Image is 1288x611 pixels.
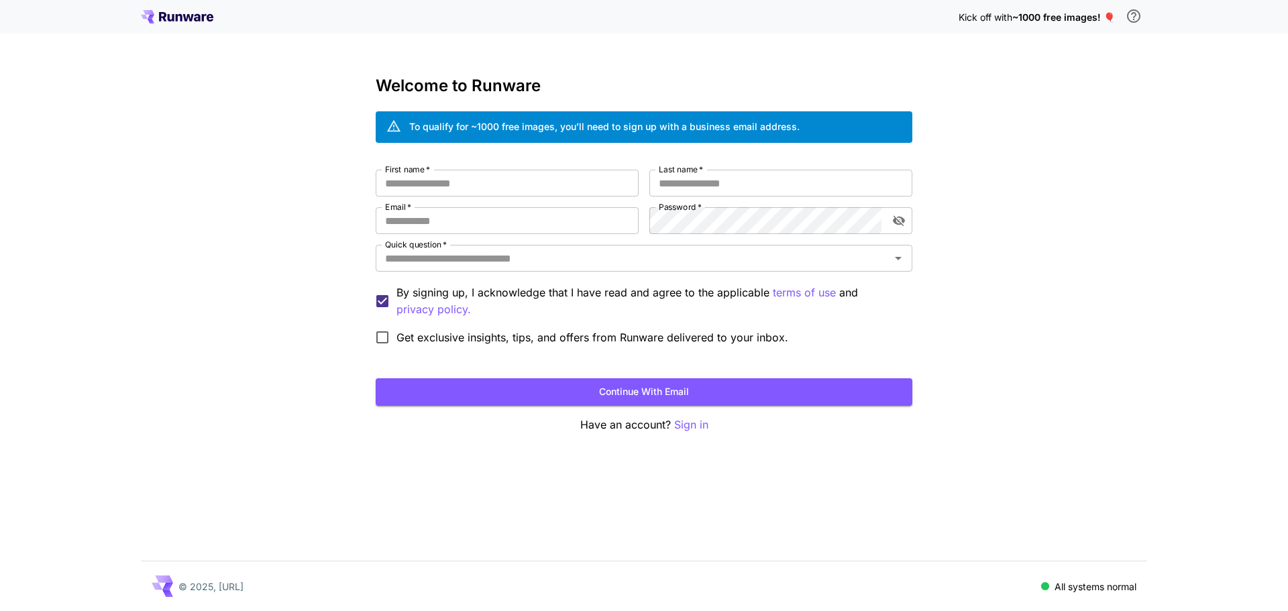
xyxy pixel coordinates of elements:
label: Password [659,201,702,213]
button: Open [889,249,908,268]
p: privacy policy. [396,301,471,318]
button: In order to qualify for free credit, you need to sign up with a business email address and click ... [1120,3,1147,30]
p: Have an account? [376,416,912,433]
span: Kick off with [959,11,1012,23]
p: By signing up, I acknowledge that I have read and agree to the applicable and [396,284,902,318]
label: Quick question [385,239,447,250]
h3: Welcome to Runware [376,76,912,95]
p: All systems normal [1055,579,1136,594]
p: © 2025, [URL] [178,579,244,594]
span: Get exclusive insights, tips, and offers from Runware delivered to your inbox. [396,329,788,345]
span: ~1000 free images! 🎈 [1012,11,1115,23]
div: To qualify for ~1000 free images, you’ll need to sign up with a business email address. [409,119,800,133]
p: terms of use [773,284,836,301]
label: First name [385,164,430,175]
label: Email [385,201,411,213]
button: By signing up, I acknowledge that I have read and agree to the applicable terms of use and [396,301,471,318]
button: toggle password visibility [887,209,911,233]
button: Continue with email [376,378,912,406]
button: Sign in [674,416,708,433]
label: Last name [659,164,703,175]
button: By signing up, I acknowledge that I have read and agree to the applicable and privacy policy. [773,284,836,301]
